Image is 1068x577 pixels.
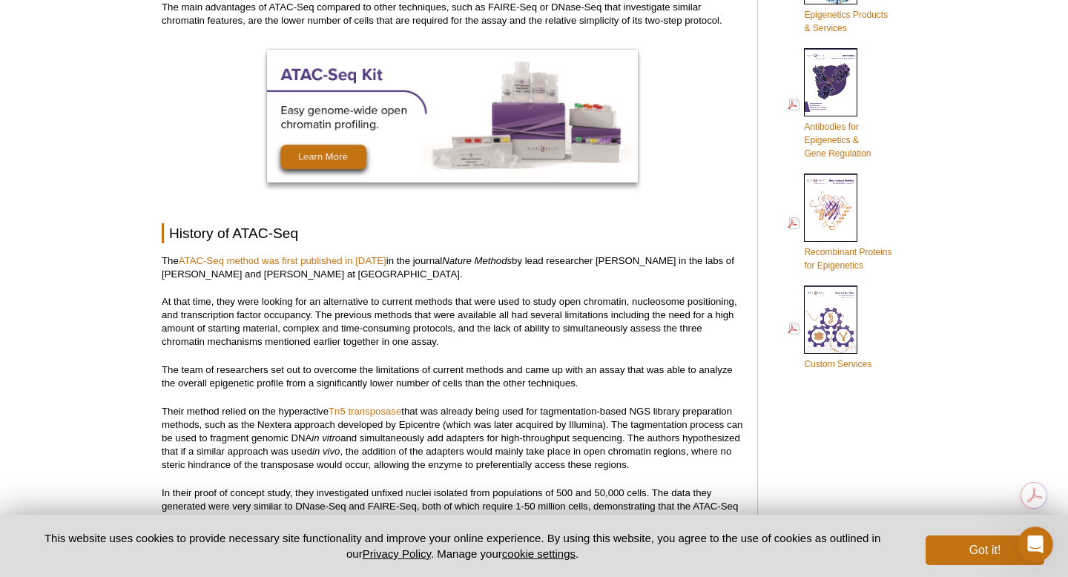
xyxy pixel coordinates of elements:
[179,255,386,266] a: ATAC-Seq method was first published in [DATE]
[329,406,401,417] a: Tn5 transposase
[162,1,742,27] p: The main advantages of ATAC-Seq compared to other techniques, such as FAIRE-Seq or DNase-Seq that...
[162,363,742,390] p: The team of researchers set out to overcome the limitations of current methods and came up with a...
[502,547,576,560] button: cookie settings
[363,547,431,560] a: Privacy Policy
[162,487,742,527] p: In their proof of concept study, they investigated unfixed nuclei isolated from populations of 50...
[162,254,742,281] p: The in the journal by lead researcher [PERSON_NAME] in the labs of [PERSON_NAME] and [PERSON_NAME...
[162,405,742,472] p: Their method relied on the hyperactive that was already being used for tagmentation-based NGS lib...
[267,50,638,182] img: ATAC-Seq Kit
[162,223,742,243] h2: History of ATAC-Seq
[162,295,742,349] p: At that time, they were looking for an alternative to current methods that were used to study ope...
[804,247,891,271] span: Recombinant Proteins for Epigenetics
[804,359,871,369] span: Custom Services
[804,174,857,242] img: Rec_prots_140604_cover_web_70x200
[312,446,340,457] em: in vivo
[788,172,891,274] a: Recombinant Proteinsfor Epigenetics
[24,530,901,561] p: This website uses cookies to provide necessary site functionality and improve your online experie...
[311,432,340,444] em: in vitro
[1018,527,1053,562] iframe: Intercom live chat
[442,255,512,266] em: Nature Methods
[788,284,871,372] a: Custom Services
[804,286,857,354] img: Custom_Services_cover
[788,47,871,162] a: Antibodies forEpigenetics &Gene Regulation
[804,48,857,116] img: Abs_epi_2015_cover_web_70x200
[804,10,888,33] span: Epigenetics Products & Services
[926,535,1044,565] button: Got it!
[804,122,871,159] span: Antibodies for Epigenetics & Gene Regulation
